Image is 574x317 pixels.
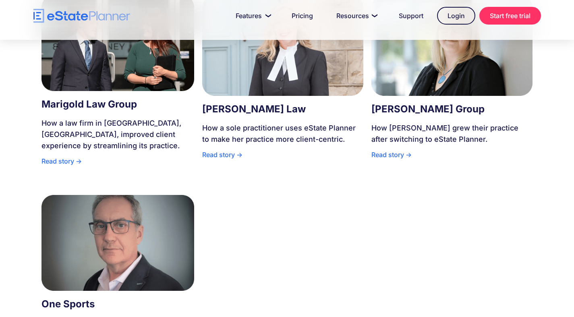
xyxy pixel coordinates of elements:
a: Support [389,8,433,24]
h3: [PERSON_NAME] Law [202,100,363,118]
div: How a law firm in [GEOGRAPHIC_DATA], [GEOGRAPHIC_DATA], improved client experience by streamlinin... [41,118,195,155]
h3: One Sports [41,295,195,313]
a: Resources [327,8,385,24]
a: Pricing [282,8,323,24]
div: Read story -> [371,149,533,164]
div: How a sole practitioner uses eState Planner to make her practice more client-centric. [202,122,363,149]
div: How [PERSON_NAME] grew their practice after switching to eState Planner. [371,122,533,149]
div: Read story -> [202,149,363,164]
a: Start free trial [479,7,541,25]
h3: [PERSON_NAME] Group [371,100,533,118]
h3: Marigold Law Group [41,95,195,114]
a: home [33,9,130,23]
a: Features [226,8,278,24]
div: Read story -> [41,155,195,171]
a: Login [437,7,475,25]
